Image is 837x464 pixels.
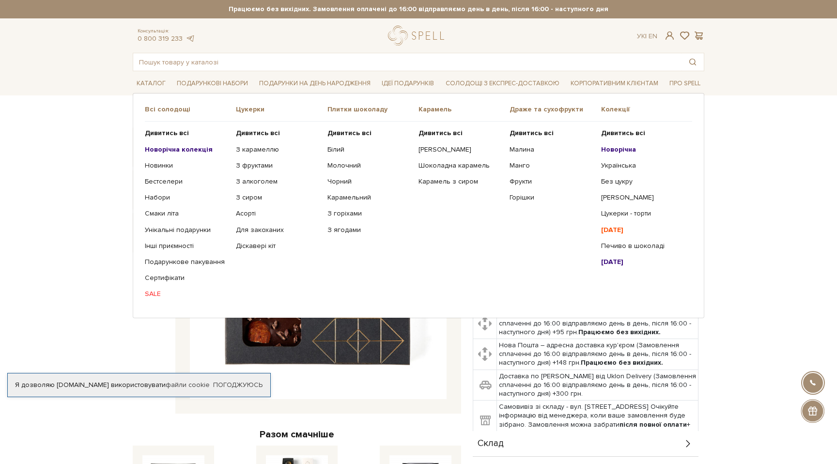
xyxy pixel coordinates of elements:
[601,145,636,154] b: Новорічна
[236,129,280,137] b: Дивитись всі
[567,76,662,91] a: Корпоративним клієнтам
[601,226,685,234] a: [DATE]
[510,129,593,138] a: Дивитись всі
[601,129,685,138] a: Дивитись всі
[145,258,229,266] a: Подарункове пакування
[601,129,645,137] b: Дивитись всі
[496,339,698,370] td: Нова Пошта – адресна доставка кур'єром (Замовлення сплаченні до 16:00 відправляємо день в день, п...
[496,308,698,339] td: Нова Пошта – відділення або поштомат (Замовлення сплаченні до 16:00 відправляємо день в день, піс...
[145,177,229,186] a: Бестселери
[236,226,320,234] a: Для закоханих
[510,193,593,202] a: Горішки
[637,32,657,41] div: Ук
[478,439,504,448] span: Склад
[138,28,195,34] span: Консультація:
[418,129,502,138] a: Дивитись всі
[133,53,682,71] input: Пошук товару у каталозі
[327,161,411,170] a: Молочний
[327,129,372,137] b: Дивитись всі
[145,193,229,202] a: Набори
[418,177,502,186] a: Карамель з сиром
[418,161,502,170] a: Шоколадна карамель
[145,274,229,282] a: Сертифікати
[510,105,601,114] span: Драже та сухофрукти
[236,105,327,114] span: Цукерки
[133,76,170,91] a: Каталог
[581,358,663,367] b: Працюємо без вихідних.
[145,226,229,234] a: Унікальні подарунки
[8,381,270,389] div: Я дозволяю [DOMAIN_NAME] використовувати
[378,76,438,91] a: Ідеї подарунків
[138,34,183,43] a: 0 800 319 233
[236,129,320,138] a: Дивитись всі
[213,381,263,389] a: Погоджуюсь
[145,145,229,154] a: Новорічна колекція
[236,242,320,250] a: Діскавері кіт
[418,129,463,137] b: Дивитись всі
[145,145,213,154] b: Новорічна колекція
[327,145,411,154] a: Білий
[145,129,189,137] b: Дивитись всі
[236,161,320,170] a: З фруктами
[145,242,229,250] a: Інші приємності
[682,53,704,71] button: Пошук товару у каталозі
[145,290,229,298] a: SALE
[510,129,554,137] b: Дивитись всі
[601,145,685,154] a: Новорічна
[327,129,411,138] a: Дивитись всі
[601,226,623,234] b: [DATE]
[133,93,704,318] div: Каталог
[418,145,502,154] a: [PERSON_NAME]
[601,258,623,266] b: [DATE]
[388,26,449,46] a: logo
[145,105,236,114] span: Всі солодощі
[601,193,685,202] a: [PERSON_NAME]
[601,209,685,218] a: Цукерки - торти
[327,193,411,202] a: Карамельний
[601,105,692,114] span: Колекції
[510,145,593,154] a: Малина
[327,105,418,114] span: Плитки шоколаду
[327,177,411,186] a: Чорний
[666,76,704,91] a: Про Spell
[442,75,563,92] a: Солодощі з експрес-доставкою
[601,161,685,170] a: Українська
[510,161,593,170] a: Манго
[166,381,210,389] a: файли cookie
[236,145,320,154] a: З карамеллю
[255,76,374,91] a: Подарунки на День народження
[418,105,510,114] span: Карамель
[327,226,411,234] a: З ягодами
[496,401,698,440] td: Самовивіз зі складу - вул. [STREET_ADDRESS] Очікуйте інформацію від менеджера, коли ваше замовлен...
[236,177,320,186] a: З алкоголем
[645,32,647,40] span: |
[145,209,229,218] a: Смаки літа
[649,32,657,40] a: En
[620,420,687,429] b: після повної оплати
[133,5,704,14] strong: Працюємо без вихідних. Замовлення оплачені до 16:00 відправляємо день в день, після 16:00 - насту...
[601,258,685,266] a: [DATE]
[601,242,685,250] a: Печиво в шоколаді
[236,209,320,218] a: Асорті
[578,328,661,336] b: Працюємо без вихідних.
[133,428,461,441] div: Разом смачніше
[496,370,698,401] td: Доставка по [PERSON_NAME] від Uklon Delivery (Замовлення сплаченні до 16:00 відправляємо день в д...
[601,177,685,186] a: Без цукру
[173,76,252,91] a: Подарункові набори
[145,161,229,170] a: Новинки
[510,177,593,186] a: Фрукти
[185,34,195,43] a: telegram
[327,209,411,218] a: З горіхами
[236,193,320,202] a: З сиром
[145,129,229,138] a: Дивитись всі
